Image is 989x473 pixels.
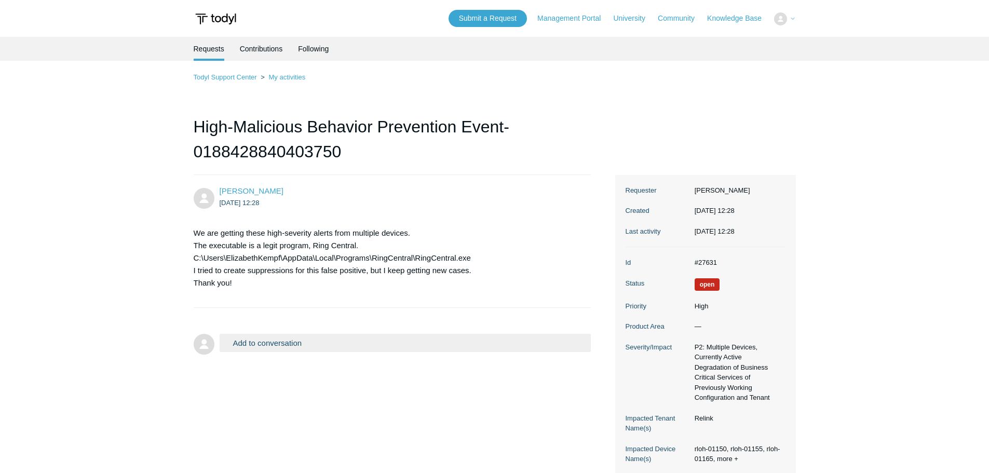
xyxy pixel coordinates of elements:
[220,186,283,195] span: Aron Kluk-Barany
[695,227,735,235] time: 2025-08-25T12:28:22+00:00
[689,342,785,403] dd: P2: Multiple Devices, Currently Active Degradation of Business Critical Services of Previously Wo...
[695,207,735,214] time: 2025-08-25T12:28:22+00:00
[194,73,257,81] a: Todyl Support Center
[298,37,329,61] a: Following
[220,334,591,352] button: Add to conversation
[194,227,581,289] p: We are getting these high-severity alerts from multiple devices. The executable is a legit progra...
[689,301,785,312] dd: High
[707,13,772,24] a: Knowledge Base
[194,114,591,175] h1: High-Malicious Behavior Prevention Event-0188428840403750
[626,342,689,353] dt: Severity/Impact
[689,444,785,464] dd: rloh-01150, rloh-01155, rloh-01165, more +
[194,73,259,81] li: Todyl Support Center
[658,13,705,24] a: Community
[449,10,527,27] a: Submit a Request
[689,321,785,332] dd: —
[268,73,305,81] a: My activities
[613,13,655,24] a: University
[626,444,689,464] dt: Impacted Device Name(s)
[626,206,689,216] dt: Created
[537,13,611,24] a: Management Portal
[695,278,720,291] span: We are working on a response for you
[220,186,283,195] a: [PERSON_NAME]
[626,278,689,289] dt: Status
[626,226,689,237] dt: Last activity
[220,199,260,207] time: 2025-08-25T12:28:22Z
[689,413,785,424] dd: Relink
[626,321,689,332] dt: Product Area
[194,37,224,61] li: Requests
[626,301,689,312] dt: Priority
[626,258,689,268] dt: Id
[626,185,689,196] dt: Requester
[626,413,689,434] dt: Impacted Tenant Name(s)
[259,73,305,81] li: My activities
[689,258,785,268] dd: #27631
[240,37,283,61] a: Contributions
[194,9,238,29] img: Todyl Support Center Help Center home page
[689,185,785,196] dd: [PERSON_NAME]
